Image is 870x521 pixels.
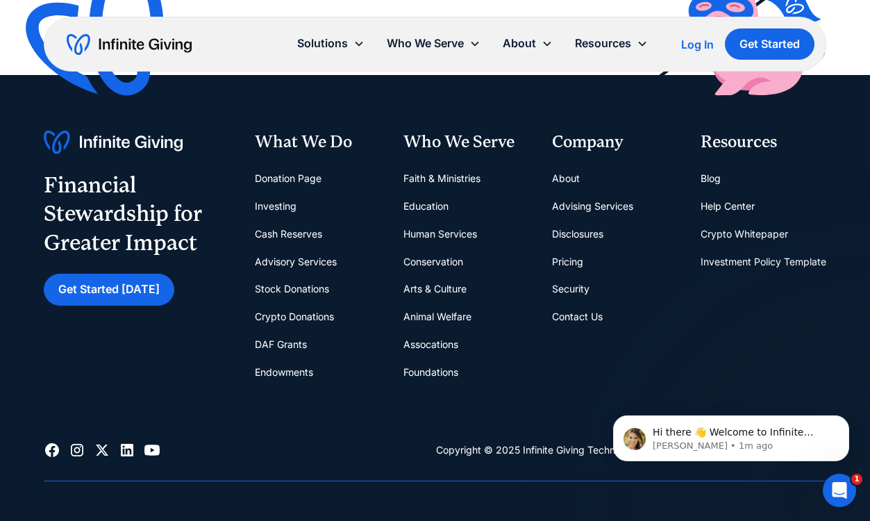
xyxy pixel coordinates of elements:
a: DAF Grants [255,331,307,358]
div: Solutions [286,28,376,58]
a: Help Center [701,192,755,220]
a: Foundations [403,358,458,386]
a: About [552,165,580,192]
a: Animal Welfare [403,303,471,331]
a: Arts & Culture [403,275,467,303]
a: Security [552,275,589,303]
iframe: Intercom notifications message [592,386,870,483]
div: Log In [681,39,714,50]
div: About [503,34,536,53]
a: Get Started [725,28,814,60]
a: Blog [701,165,721,192]
a: Human Services [403,220,477,248]
a: Investment Policy Template [701,248,826,276]
a: Conservation [403,248,463,276]
div: Solutions [297,34,348,53]
a: Endowments [255,358,313,386]
a: Cash Reserves [255,220,322,248]
span: 1 [851,474,862,485]
a: Stock Donations [255,275,329,303]
a: Advising Services [552,192,633,220]
a: Pricing [552,248,583,276]
a: Donation Page [255,165,321,192]
a: Disclosures [552,220,603,248]
a: Advisory Services [255,248,337,276]
a: Contact Us [552,303,603,331]
a: Assocations [403,331,458,358]
a: Crypto Whitepaper [701,220,788,248]
div: Copyright © 2025 Infinite Giving Technologies, Inc. [436,442,669,458]
a: Education [403,192,449,220]
div: Resources [575,34,631,53]
a: Crypto Donations [255,303,334,331]
a: home [67,33,192,56]
div: What We Do [255,131,381,154]
div: Who We Serve [376,28,492,58]
div: About [492,28,564,58]
a: Log In [681,36,714,53]
div: Who We Serve [387,34,464,53]
div: Resources [701,131,827,154]
div: Resources [564,28,659,58]
a: Get Started [DATE] [44,274,174,305]
div: Who We Serve [403,131,530,154]
a: Faith & Ministries [403,165,480,192]
div: Financial Stewardship for Greater Impact [44,171,233,258]
a: Investing [255,192,296,220]
iframe: Intercom live chat [823,474,856,507]
div: Company [552,131,678,154]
